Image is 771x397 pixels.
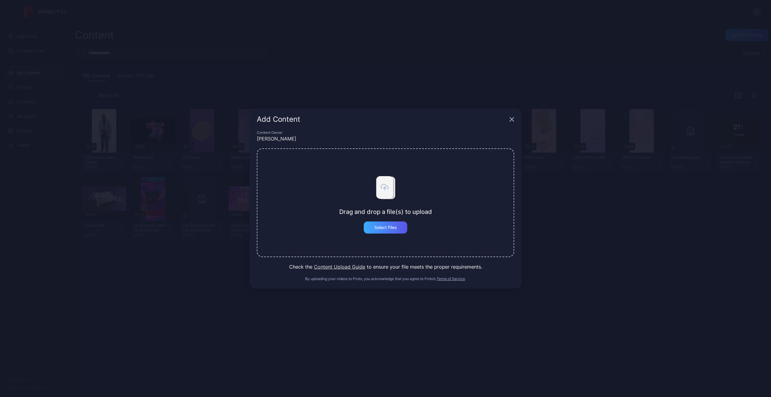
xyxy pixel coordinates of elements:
[257,276,514,281] div: By uploading your videos to Proto, you acknowledge that you agree to Proto’s .
[257,263,514,270] div: Check the to ensure your file meets the proper requirements.
[257,116,507,123] div: Add Content
[257,135,514,142] div: [PERSON_NAME]
[314,263,365,270] button: Content Upload Guide
[339,208,432,215] div: Drag and drop a file(s) to upload
[437,276,465,281] button: Terms of Service
[364,221,407,234] button: Select Files
[257,130,514,135] div: Content Owner
[374,225,397,230] div: Select Files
